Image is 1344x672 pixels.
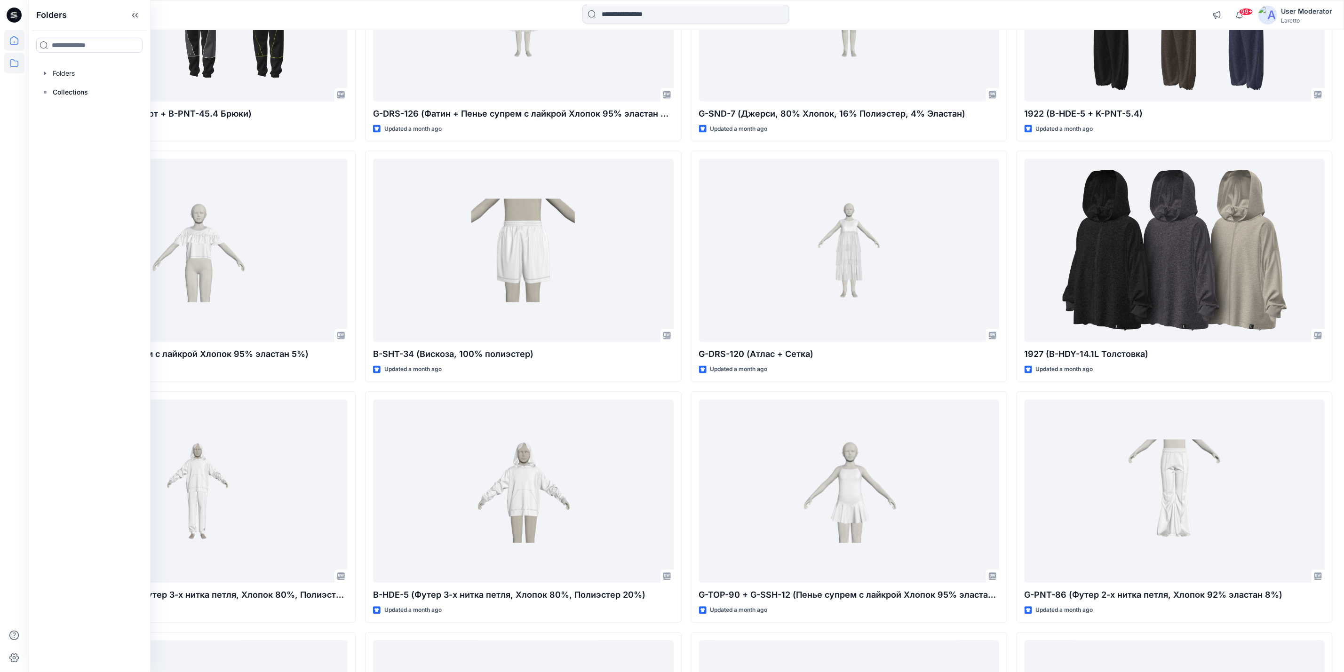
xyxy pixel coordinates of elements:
[1239,8,1253,16] span: 99+
[373,107,673,120] p: G-DRS-126 (Фатин + Пенье супрем с лайкрой Хлопок 95% эластан 5%)
[699,400,999,583] a: G-TOP-90 + G-SSH-12 (Пенье супрем с лайкрой Хлопок 95% эластан 5%Бифлекс, 73% Нейлон, 27% Спандес)
[1025,589,1325,602] p: G-PNT-86 (Футер 2-х нитка петля, Хлопок 92% эластан 8%)
[710,606,768,616] p: Updated a month ago
[699,348,999,361] p: G-DRS-120 (Атлас + Сетка)
[1036,365,1093,375] p: Updated a month ago
[48,107,348,120] p: 1286 (K-SWT-9.4 Свитшот + B-PNT-45.4 Брюки)
[710,124,768,134] p: Updated a month ago
[48,348,348,361] p: G-TSH-71 (Пенье супрем с лайкрой Хлопок 95% эластан 5%)
[373,159,673,342] a: B-SHT-34 (Вискоза, 100% полиэстер)
[373,589,673,602] p: B-HDE-5 (Футер 3-х нитка петля, Хлопок 80%, Полиэстер 20%)
[710,365,768,375] p: Updated a month ago
[1281,17,1332,24] div: Laretto
[699,589,999,602] p: G-TOP-90 + G-SSH-12 (Пенье супрем с лайкрой Хлопок 95% эластан 5%Бифлекс, 73% Нейлон, 27% Спандес)
[1025,400,1325,583] a: G-PNT-86 (Футер 2-х нитка петля, Хлопок 92% эластан 8%)
[373,400,673,583] a: B-HDE-5 (Футер 3-х нитка петля, Хлопок 80%, Полиэстер 20%)
[1281,6,1332,17] div: User Moderator
[1025,159,1325,342] a: 1927 (B-HDY-14.1L Толстовка)
[48,159,348,342] a: G-TSH-71 (Пенье супрем с лайкрой Хлопок 95% эластан 5%)
[48,589,348,602] p: B-HDE-5 + B-PNT-47 (Футер 3-х нитка петля, Хлопок 80%, Полиэстер 20%
[1025,107,1325,120] p: 1922 (B-HDE-5 + K-PNT-5.4)
[384,124,442,134] p: Updated a month ago
[384,606,442,616] p: Updated a month ago
[1025,348,1325,361] p: 1927 (B-HDY-14.1L Толстовка)
[699,107,999,120] p: G-SND-7 (Джерси, 80% Хлопок, 16% Полиэстер, 4% Эластан)
[48,400,348,583] a: B-HDE-5 + B-PNT-47 (Футер 3-х нитка петля, Хлопок 80%, Полиэстер 20%
[373,348,673,361] p: B-SHT-34 (Вискоза, 100% полиэстер)
[1036,606,1093,616] p: Updated a month ago
[1036,124,1093,134] p: Updated a month ago
[1258,6,1277,24] img: avatar
[53,87,88,98] p: Collections
[384,365,442,375] p: Updated a month ago
[699,159,999,342] a: G-DRS-120 (Атлас + Сетка)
